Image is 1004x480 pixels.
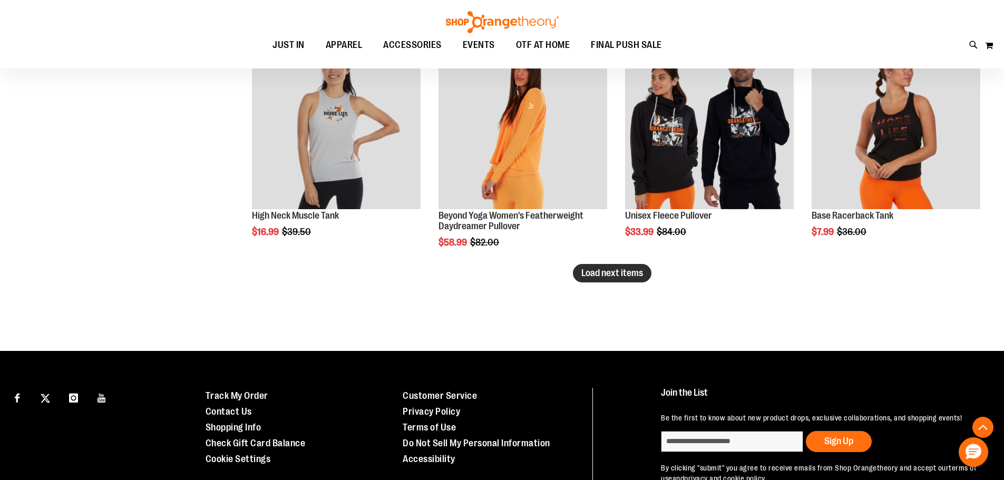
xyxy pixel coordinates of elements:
span: $58.99 [438,237,469,248]
a: Visit our Youtube page [93,388,111,406]
a: Terms of Use [403,422,456,433]
img: Product image for Base Racerback Tank [812,41,980,210]
div: product [433,36,612,275]
img: Product image for Unisex Fleece Pullover [625,41,794,210]
a: Accessibility [403,454,455,464]
a: Product image for Beyond Yoga Womens Featherweight Daydreamer PulloverSALE [438,41,607,211]
a: Track My Order [206,390,268,401]
span: Sign Up [824,436,853,446]
span: $39.50 [282,227,313,237]
button: Hello, have a question? Let’s chat. [959,437,988,467]
img: Product image for High Neck Muscle Tank [252,41,421,210]
a: Visit our Instagram page [64,388,83,406]
span: $82.00 [470,237,501,248]
a: APPAREL [315,33,373,57]
span: ACCESSORIES [383,33,442,57]
span: $7.99 [812,227,835,237]
img: Shop Orangetheory [444,11,560,33]
span: $16.99 [252,227,280,237]
div: product [806,36,986,265]
span: $33.99 [625,227,655,237]
a: Visit our X page [36,388,55,406]
div: product [247,36,426,265]
a: JUST IN [262,33,315,57]
span: APPAREL [326,33,363,57]
a: Product image for High Neck Muscle TankSALE [252,41,421,211]
span: FINAL PUSH SALE [591,33,662,57]
a: Check Gift Card Balance [206,438,306,448]
h4: Join the List [661,388,980,407]
input: enter email [661,431,803,452]
a: Cookie Settings [206,454,271,464]
a: OTF AT HOME [505,33,581,57]
button: Back To Top [972,417,993,438]
span: OTF AT HOME [516,33,570,57]
a: Contact Us [206,406,252,417]
a: Customer Service [403,390,477,401]
a: Beyond Yoga Women's Featherweight Daydreamer Pullover [438,210,583,231]
a: FINAL PUSH SALE [580,33,672,57]
img: Product image for Beyond Yoga Womens Featherweight Daydreamer Pullover [438,41,607,210]
div: product [620,36,799,265]
a: Shopping Info [206,422,261,433]
a: Unisex Fleece Pullover [625,210,712,221]
a: Privacy Policy [403,406,460,417]
button: Sign Up [806,431,872,452]
a: Product image for Unisex Fleece PulloverSALE [625,41,794,211]
img: Twitter [41,394,50,403]
span: Load next items [581,268,643,278]
a: Base Racerback Tank [812,210,893,221]
span: $84.00 [657,227,688,237]
a: Do Not Sell My Personal Information [403,438,550,448]
span: $36.00 [837,227,868,237]
span: EVENTS [463,33,495,57]
button: Load next items [573,264,651,282]
a: EVENTS [452,33,505,57]
span: JUST IN [272,33,305,57]
a: Visit our Facebook page [8,388,26,406]
a: High Neck Muscle Tank [252,210,339,221]
a: Product image for Base Racerback TankSALE [812,41,980,211]
p: Be the first to know about new product drops, exclusive collaborations, and shopping events! [661,413,980,423]
a: ACCESSORIES [373,33,452,57]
